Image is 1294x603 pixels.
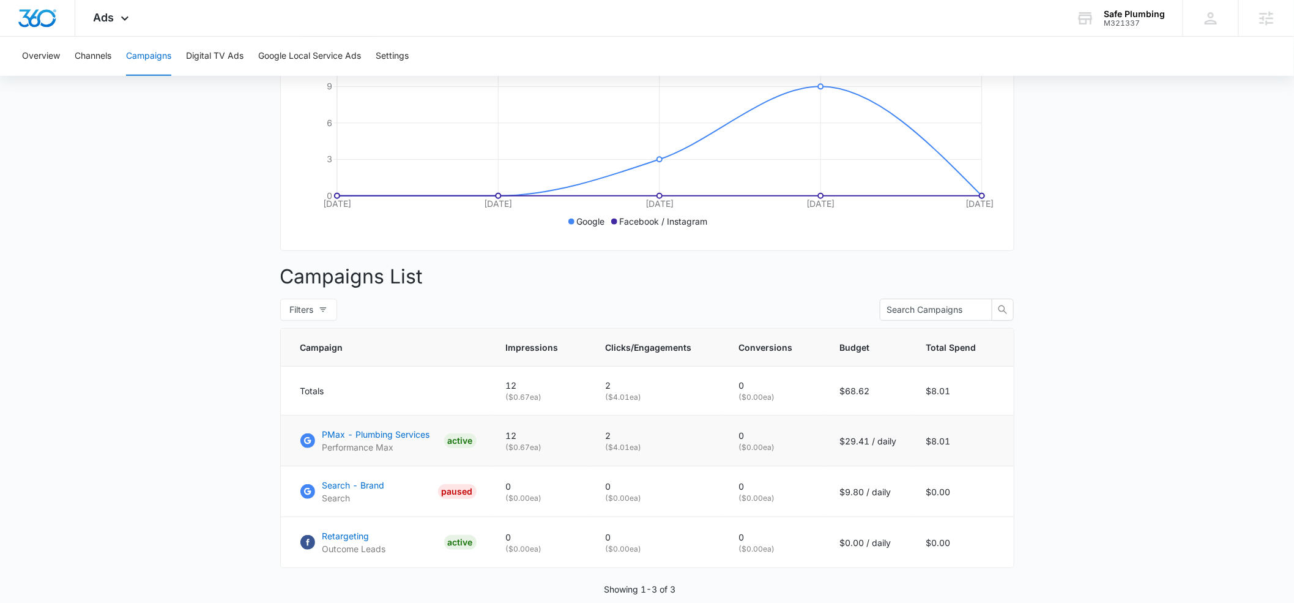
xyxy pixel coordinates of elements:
[444,535,477,550] div: ACTIVE
[506,442,576,453] p: ( $0.67 ea)
[840,435,897,448] p: $29.41 / daily
[376,37,409,76] button: Settings
[300,530,477,555] a: FacebookRetargetingOutcome LeadsACTIVE
[840,341,879,354] span: Budget
[280,299,337,321] button: Filters
[322,542,386,555] p: Outcome Leads
[606,531,710,544] p: 0
[739,480,811,493] p: 0
[606,544,710,555] p: ( $0.00 ea)
[606,493,710,504] p: ( $0.00 ea)
[606,341,692,354] span: Clicks/Engagements
[912,517,1014,568] td: $0.00
[75,37,111,76] button: Channels
[327,154,332,164] tspan: 3
[739,531,811,544] p: 0
[327,81,332,91] tspan: 9
[739,493,811,504] p: ( $0.00 ea)
[290,303,314,316] span: Filters
[620,215,708,228] p: Facebook / Instagram
[300,479,477,504] a: Google AdsSearch - BrandSearchPAUSED
[1104,19,1165,28] div: account id
[506,544,576,555] p: ( $0.00 ea)
[506,392,576,403] p: ( $0.67 ea)
[840,485,897,498] p: $9.80 / daily
[840,536,897,549] p: $0.00 / daily
[739,544,811,555] p: ( $0.00 ea)
[300,433,315,448] img: Google Ads
[606,379,710,392] p: 2
[887,303,975,316] input: Search Campaigns
[300,384,477,397] div: Totals
[484,198,512,209] tspan: [DATE]
[300,535,315,550] img: Facebook
[840,384,897,397] p: $68.62
[606,480,710,493] p: 0
[322,479,385,492] p: Search - Brand
[506,379,576,392] p: 12
[22,37,60,76] button: Overview
[912,367,1014,416] td: $8.01
[94,11,114,24] span: Ads
[126,37,171,76] button: Campaigns
[280,262,1014,291] p: Campaigns List
[300,484,315,499] img: Google Ads
[806,198,835,209] tspan: [DATE]
[322,492,385,504] p: Search
[606,392,710,403] p: ( $4.01 ea)
[926,341,976,354] span: Total Spend
[327,118,332,128] tspan: 6
[965,198,994,209] tspan: [DATE]
[912,466,1014,517] td: $0.00
[322,530,386,542] p: Retargeting
[606,429,710,442] p: 2
[322,441,430,454] p: Performance Max
[577,215,605,228] p: Google
[438,484,477,499] div: PAUSED
[327,190,332,201] tspan: 0
[506,480,576,493] p: 0
[300,428,477,454] a: Google AdsPMax - Plumbing ServicesPerformance MaxACTIVE
[604,583,675,596] p: Showing 1-3 of 3
[506,429,576,442] p: 12
[992,305,1013,315] span: search
[739,379,811,392] p: 0
[606,442,710,453] p: ( $4.01 ea)
[506,531,576,544] p: 0
[258,37,361,76] button: Google Local Service Ads
[1104,9,1165,19] div: account name
[506,341,559,354] span: Impressions
[506,493,576,504] p: ( $0.00 ea)
[912,416,1014,466] td: $8.01
[444,433,477,448] div: ACTIVE
[323,198,351,209] tspan: [DATE]
[322,428,430,441] p: PMax - Plumbing Services
[739,442,811,453] p: ( $0.00 ea)
[739,392,811,403] p: ( $0.00 ea)
[739,341,793,354] span: Conversions
[645,198,674,209] tspan: [DATE]
[186,37,244,76] button: Digital TV Ads
[300,341,459,354] span: Campaign
[992,299,1014,321] button: search
[739,429,811,442] p: 0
